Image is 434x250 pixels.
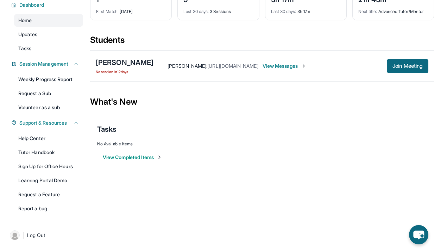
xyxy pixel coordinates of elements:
span: | [23,231,24,239]
span: Last 30 days : [183,9,209,14]
span: Dashboard [19,1,44,8]
div: 3h 17m [271,5,341,14]
a: Tasks [14,42,83,55]
div: What's New [90,86,434,117]
a: Learning Portal Demo [14,174,83,187]
button: Support & Resources [17,119,79,126]
span: Last 30 days : [271,9,296,14]
span: Support & Resources [19,119,67,126]
span: Log Out [27,232,45,239]
div: Students [90,34,434,50]
a: Home [14,14,83,27]
button: chat-button [409,225,428,244]
a: Weekly Progress Report [14,73,83,86]
div: [PERSON_NAME] [96,58,153,67]
span: Home [18,17,32,24]
a: |Log Out [7,228,83,243]
button: Join Meeting [387,59,428,73]
span: Session Management [19,60,68,67]
a: Volunteer as a sub [14,101,83,114]
a: Request a Feature [14,188,83,201]
button: Session Management [17,60,79,67]
span: Tasks [18,45,31,52]
span: No session in 12 days [96,69,153,74]
span: Updates [18,31,38,38]
button: View Completed Items [103,154,162,161]
img: Chevron-Right [301,63,307,69]
span: First Match : [96,9,119,14]
div: No Available Items [97,141,427,147]
a: Help Center [14,132,83,145]
span: Tasks [97,124,117,134]
a: Sign Up for Office Hours [14,160,83,173]
img: user-img [10,230,20,240]
span: View Messages [263,63,307,70]
button: Dashboard [17,1,79,8]
a: Updates [14,28,83,41]
div: 3 Sessions [183,5,253,14]
span: [PERSON_NAME] : [168,63,207,69]
span: Next title : [358,9,377,14]
a: Report a bug [14,202,83,215]
span: [URL][DOMAIN_NAME] [207,63,258,69]
a: Request a Sub [14,87,83,100]
span: Join Meeting [392,64,423,68]
a: Tutor Handbook [14,146,83,159]
div: Advanced Tutor/Mentor [358,5,428,14]
div: [DATE] [96,5,166,14]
